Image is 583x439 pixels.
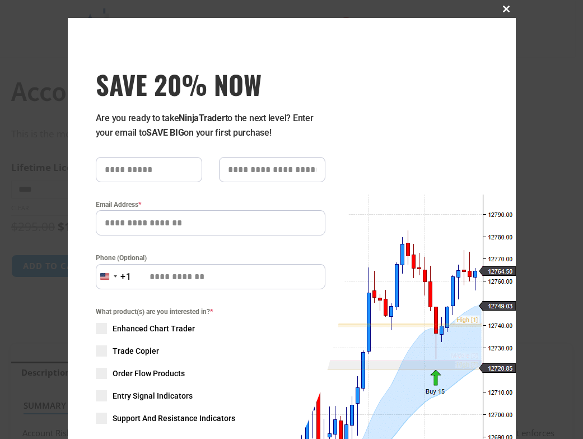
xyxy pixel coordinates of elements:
[96,413,325,424] label: Support And Resistance Indicators
[96,390,325,401] label: Entry Signal Indicators
[96,306,325,317] span: What product(s) are you interested in?
[96,368,325,379] label: Order Flow Products
[120,270,132,284] div: +1
[146,127,184,138] strong: SAVE BIG
[113,390,193,401] span: Entry Signal Indicators
[96,68,325,100] h3: SAVE 20% NOW
[96,345,325,357] label: Trade Copier
[113,323,195,334] span: Enhanced Chart Trader
[96,111,325,140] p: Are you ready to take to the next level? Enter your email to on your first purchase!
[113,368,185,379] span: Order Flow Products
[179,113,225,123] strong: NinjaTrader
[113,345,159,357] span: Trade Copier
[96,252,325,264] label: Phone (Optional)
[96,323,325,334] label: Enhanced Chart Trader
[113,413,235,424] span: Support And Resistance Indicators
[96,199,325,210] label: Email Address
[96,264,132,289] button: Selected country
